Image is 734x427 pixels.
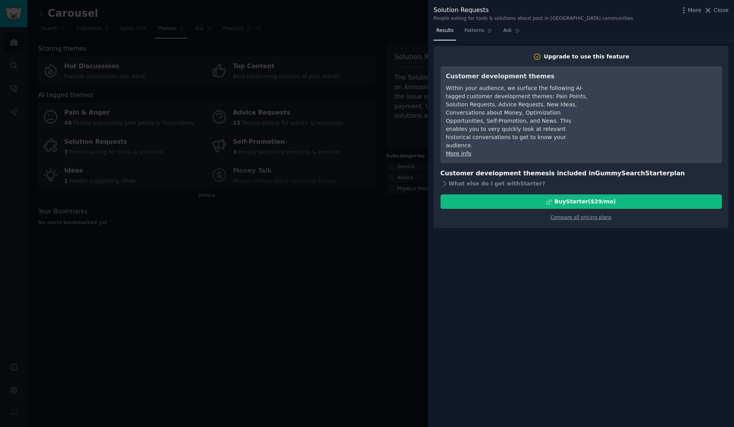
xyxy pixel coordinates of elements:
span: More [688,6,702,14]
a: Patterns [462,25,495,41]
span: Results [436,27,453,34]
div: What else do I get with Starter ? [441,178,722,189]
button: More [680,6,702,14]
iframe: YouTube video player [599,72,716,130]
span: Close [714,6,729,14]
div: Upgrade to use this feature [544,53,629,61]
a: Compare all pricing plans [551,215,611,220]
h3: Customer development themes [446,72,588,81]
div: People asking for tools & solutions about post in [GEOGRAPHIC_DATA] communities [434,15,633,22]
a: Ask [501,25,523,41]
a: Results [434,25,456,41]
div: Buy Starter ($ 29 /mo ) [554,198,616,206]
h3: Customer development themes is included in plan [441,169,722,178]
button: Close [704,6,729,14]
span: Ask [503,27,512,34]
div: Within your audience, we surface the following AI-tagged customer development themes: Pain Points... [446,84,588,150]
button: BuyStarter($29/mo) [441,194,722,209]
span: Patterns [464,27,484,34]
span: GummySearch Starter [595,169,670,177]
div: Solution Requests [434,5,633,15]
a: More info [446,150,471,157]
